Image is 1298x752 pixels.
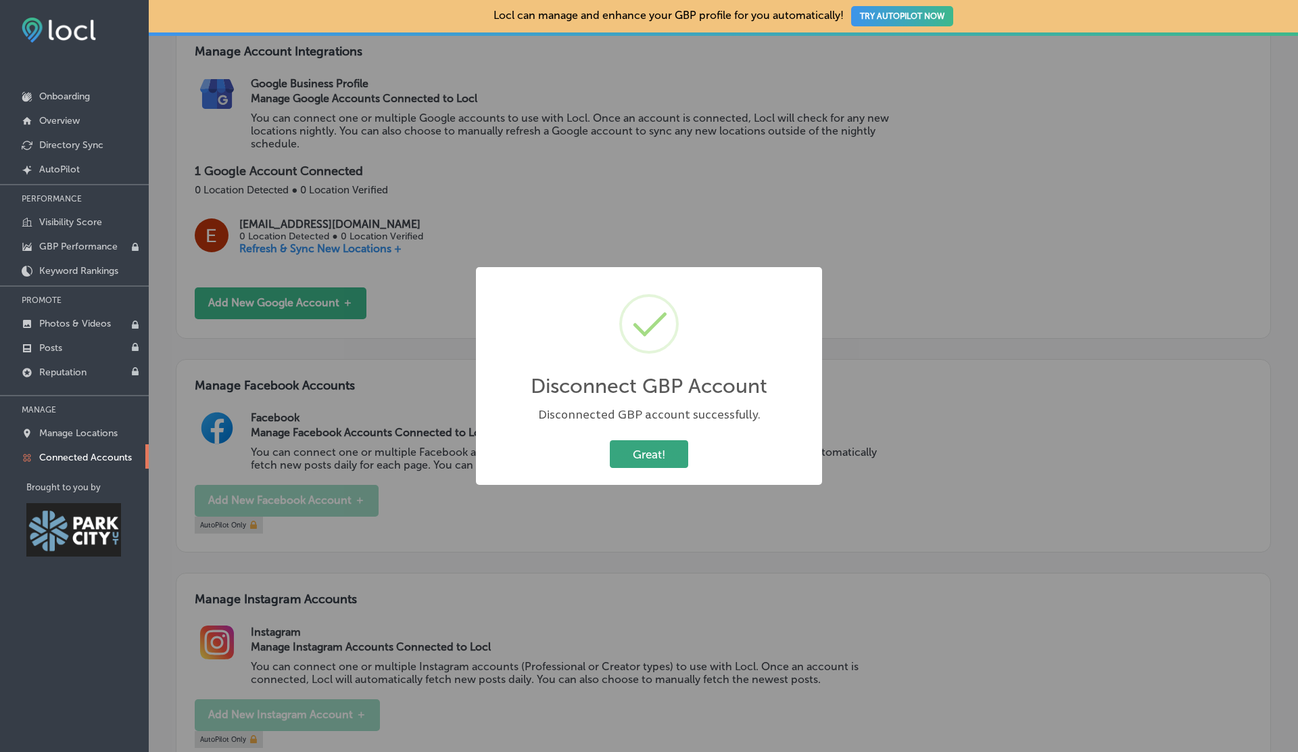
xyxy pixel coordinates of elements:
p: Photos & Videos [39,318,111,329]
img: Park City [26,503,121,557]
div: Disconnected GBP account successfully. [489,406,809,423]
p: Posts [39,342,62,354]
p: Reputation [39,367,87,378]
p: Brought to you by [26,482,149,492]
p: Keyword Rankings [39,265,118,277]
p: AutoPilot [39,164,80,175]
p: Overview [39,115,80,126]
p: Visibility Score [39,216,102,228]
img: fda3e92497d09a02dc62c9cd864e3231.png [22,18,96,43]
p: Connected Accounts [39,452,132,463]
button: TRY AUTOPILOT NOW [851,6,953,26]
button: Great! [610,440,688,468]
p: Manage Locations [39,427,118,439]
p: Directory Sync [39,139,103,151]
p: Onboarding [39,91,90,102]
p: GBP Performance [39,241,118,252]
h2: Disconnect GBP Account [531,374,767,398]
